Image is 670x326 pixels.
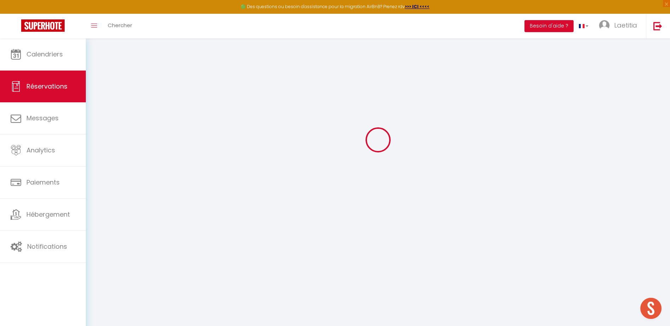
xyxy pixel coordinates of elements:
img: logout [653,22,662,30]
span: Hébergement [26,210,70,219]
div: Ouvrir le chat [640,298,662,319]
img: ... [599,20,610,31]
span: Calendriers [26,50,63,59]
span: Messages [26,114,59,122]
span: Réservations [26,82,67,91]
a: ... Laetitia [594,14,646,38]
span: Notifications [27,242,67,251]
span: Laetitia [614,21,637,30]
img: Super Booking [21,19,65,32]
span: Analytics [26,146,55,155]
span: Paiements [26,178,60,187]
a: Chercher [102,14,137,38]
span: Chercher [108,22,132,29]
button: Besoin d'aide ? [524,20,574,32]
a: >>> ICI <<<< [405,4,429,10]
